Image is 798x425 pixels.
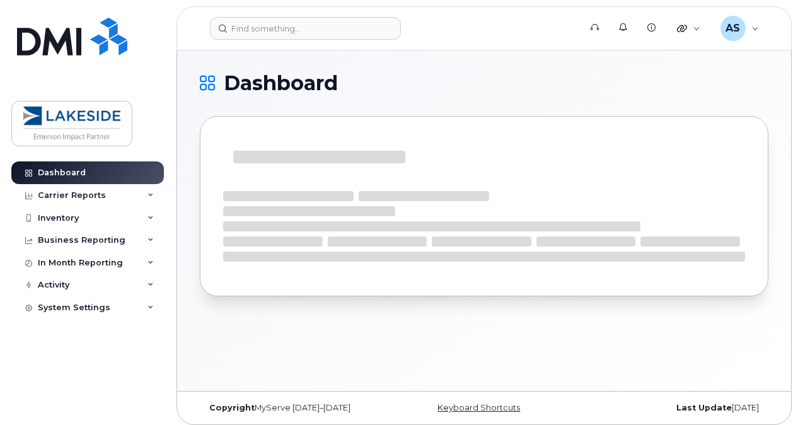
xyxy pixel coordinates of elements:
[437,403,520,412] a: Keyboard Shortcuts
[200,403,390,413] div: MyServe [DATE]–[DATE]
[579,403,768,413] div: [DATE]
[209,403,255,412] strong: Copyright
[676,403,732,412] strong: Last Update
[224,74,338,93] span: Dashboard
